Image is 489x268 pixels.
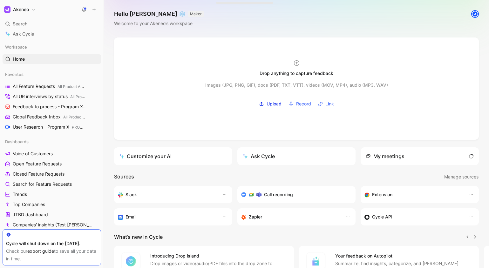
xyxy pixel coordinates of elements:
div: My meetings [366,152,404,160]
span: Open Feature Requests [13,161,62,167]
h2: What’s new in Cycle [114,233,163,241]
button: Record [286,99,313,109]
span: Top Companies [13,201,45,208]
a: Companies' insights (Test [PERSON_NAME]) [3,220,101,230]
h3: Cycle API [372,213,392,221]
span: Voice of Customers [13,151,53,157]
span: Record [296,100,311,108]
span: Global Feedback Inbox [13,114,86,120]
a: All UR interviews by statusAll Product Areas [3,92,101,101]
span: User Research - Program X [13,124,86,131]
span: Workspace [5,44,27,50]
div: DashboardsVoice of CustomersOpen Feature RequestsClosed Feature RequestsSearch for Feature Reques... [3,137,101,230]
h4: Your feedback on Autopilot [335,252,471,260]
span: All Feature Requests [13,83,85,90]
h4: Introducing Drop island [150,252,286,260]
span: Feedback to process - Program X [13,104,88,110]
div: Check our to save all your data in time. [6,247,98,263]
a: All Feature RequestsAll Product Areas [3,82,101,91]
h1: Hello [PERSON_NAME] ❄️ [114,10,204,18]
span: All Product Areas [63,115,94,119]
div: Favorites [3,70,101,79]
button: Ask Cycle [237,147,356,165]
a: export guide [27,248,54,254]
a: Customize your AI [114,147,232,165]
h3: Email [126,213,136,221]
div: Images (JPG, PNG, GIF), docs (PDF, TXT, VTT), videos (MOV, MP4), audio (MP3, WAV) [205,81,388,89]
button: Manage sources [444,173,479,181]
div: Welcome to your Akeneo’s workspace [114,20,204,27]
div: Ask Cycle [242,152,275,160]
span: Link [325,100,334,108]
div: Workspace [3,42,101,52]
div: Capture feedback from thousands of sources with Zapier (survey results, recordings, sheets, etc). [241,213,339,221]
img: Akeneo [4,6,10,13]
div: Forward emails to your feedback inbox [118,213,216,221]
span: PROGRAM X [72,125,95,130]
span: Favorites [5,71,24,77]
span: Search for Feature Requests [13,181,72,187]
button: MAKER [188,11,204,17]
div: Search [3,19,101,29]
div: Cycle will shut down on the [DATE]. [6,240,98,247]
div: Capture feedback from anywhere on the web [364,191,462,198]
a: Search for Feature Requests [3,179,101,189]
a: JTBD dashboard [3,210,101,219]
span: Home [13,56,25,62]
div: Sync your customers, send feedback and get updates in Slack [118,191,216,198]
span: All Product Areas [70,94,101,99]
button: Link [316,99,336,109]
label: Upload [257,99,284,109]
h2: Sources [114,173,134,181]
a: Trends [3,190,101,199]
span: JTBD dashboard [13,211,48,218]
div: Dashboards [3,137,101,146]
button: AkeneoAkeneo [3,5,37,14]
h3: Call recording [264,191,293,198]
span: All Product Areas [58,84,88,89]
a: Home [3,54,101,64]
span: Companies' insights (Test [PERSON_NAME]) [13,222,93,228]
a: User Research - Program XPROGRAM X [3,122,101,132]
div: Sync customers & send feedback from custom sources. Get inspired by our favorite use case [364,213,462,221]
a: Closed Feature Requests [3,169,101,179]
a: Top Companies [3,200,101,209]
a: Feedback to process - Program XPROGRAM X [3,102,101,111]
span: All UR interviews by status [13,93,87,100]
div: A [472,11,478,17]
a: Global Feedback InboxAll Product Areas [3,112,101,122]
h3: Slack [126,191,137,198]
span: Search [13,20,27,28]
span: Dashboards [5,138,29,145]
a: Voice of Customers [3,149,101,158]
a: Open Feature Requests [3,159,101,169]
div: Record & transcribe meetings from Zoom, Meet & Teams. [241,191,347,198]
div: Customize your AI [119,152,172,160]
h3: Zapier [249,213,262,221]
a: Ask Cycle [3,29,101,39]
span: Ask Cycle [13,30,34,38]
div: Drop anything to capture feedback [260,70,333,77]
span: Closed Feature Requests [13,171,65,177]
h3: Extension [372,191,392,198]
h1: Akeneo [13,7,29,12]
span: Trends [13,191,27,198]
